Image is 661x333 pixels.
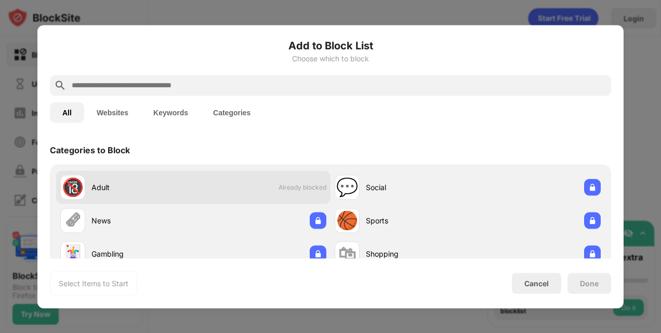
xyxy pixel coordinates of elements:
button: Categories [201,102,263,123]
div: 🏀 [336,210,358,231]
div: 🔞 [62,177,84,198]
button: Keywords [141,102,201,123]
div: News [91,215,193,226]
div: 💬 [336,177,358,198]
div: Choose which to block [50,54,611,62]
button: Websites [84,102,141,123]
h6: Add to Block List [50,37,611,53]
div: 🛍 [338,243,356,264]
div: 🃏 [62,243,84,264]
div: Sports [366,215,468,226]
div: Shopping [366,248,468,259]
div: Adult [91,182,193,193]
button: All [50,102,84,123]
div: 🗞 [64,210,82,231]
img: search.svg [54,79,67,91]
div: Cancel [524,279,549,288]
span: Already blocked [279,183,326,191]
div: Social [366,182,468,193]
div: Done [580,279,599,287]
div: Categories to Block [50,144,130,155]
div: Select Items to Start [59,278,128,288]
div: Gambling [91,248,193,259]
